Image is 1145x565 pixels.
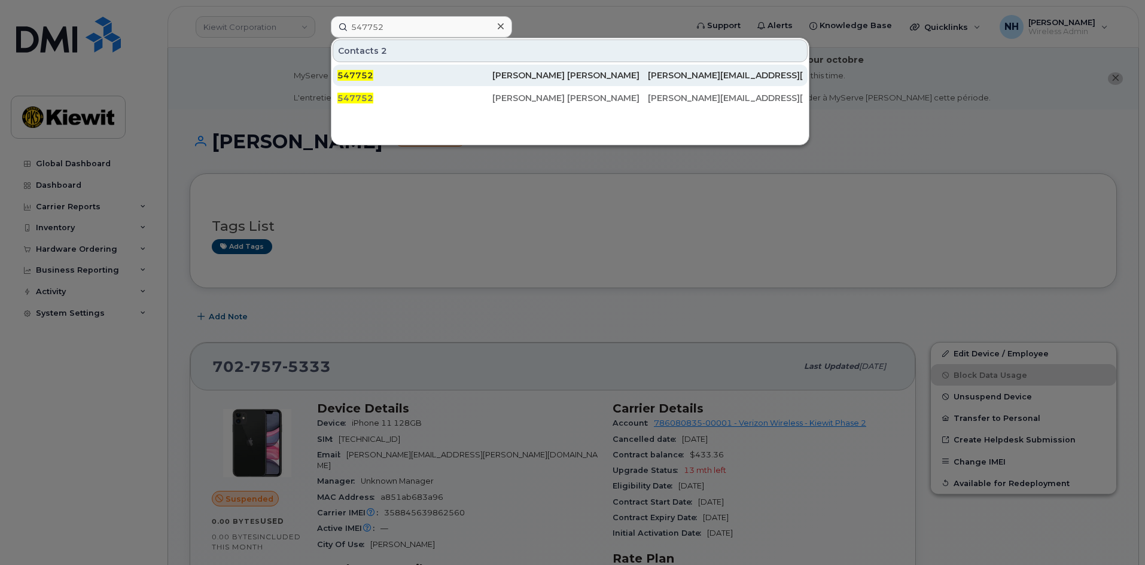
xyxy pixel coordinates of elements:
div: [PERSON_NAME][EMAIL_ADDRESS][PERSON_NAME][PERSON_NAME][DOMAIN_NAME] [648,69,803,81]
div: [PERSON_NAME] [PERSON_NAME] [492,69,647,81]
iframe: Messenger Launcher [1093,513,1136,556]
div: [PERSON_NAME][EMAIL_ADDRESS][PERSON_NAME][PERSON_NAME][DOMAIN_NAME] [648,92,803,104]
span: 547752 [337,93,373,103]
a: 547752[PERSON_NAME] [PERSON_NAME][PERSON_NAME][EMAIL_ADDRESS][PERSON_NAME][PERSON_NAME][DOMAIN_NAME] [333,65,808,86]
div: [PERSON_NAME] [PERSON_NAME] [492,92,647,104]
span: 2 [381,45,387,57]
a: 547752[PERSON_NAME] [PERSON_NAME][PERSON_NAME][EMAIL_ADDRESS][PERSON_NAME][PERSON_NAME][DOMAIN_NAME] [333,87,808,109]
div: Contacts [333,39,808,62]
span: 547752 [337,70,373,81]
